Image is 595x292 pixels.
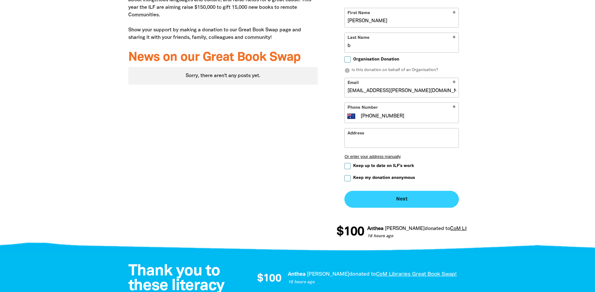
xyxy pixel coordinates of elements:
input: Keep up to date on ILF's work [344,163,351,169]
div: Donation stream [337,222,467,242]
i: Required [453,105,456,111]
em: Anthea [364,227,380,231]
em: [PERSON_NAME] [381,227,421,231]
button: Or enter your address manually [344,154,459,159]
button: Next [344,191,459,208]
div: Paginated content [128,67,318,85]
span: donated to [349,272,376,277]
div: Sorry, there aren't any posts yet. [128,67,318,85]
a: CoM Libraries Great Book Swap! [447,227,521,231]
p: 16 hours ago [288,279,460,285]
input: Keep my donation anonymous [344,175,351,181]
input: Organisation Donation [344,56,351,63]
span: donated to [421,227,447,231]
span: $100 [333,226,361,238]
i: info [344,68,350,73]
a: CoM Libraries Great Book Swap! [376,272,457,277]
em: [PERSON_NAME] [307,272,349,277]
span: Organisation Donation [353,56,399,62]
h3: News on our Great Book Swap [128,51,318,65]
em: Anthea [288,272,305,277]
span: Keep up to date on ILF's work [353,163,414,169]
p: 16 hours ago [364,233,521,240]
p: Is this donation on behalf of an Organisation? [344,67,459,74]
span: Keep my donation anonymous [353,175,415,181]
span: $100 [257,274,281,284]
